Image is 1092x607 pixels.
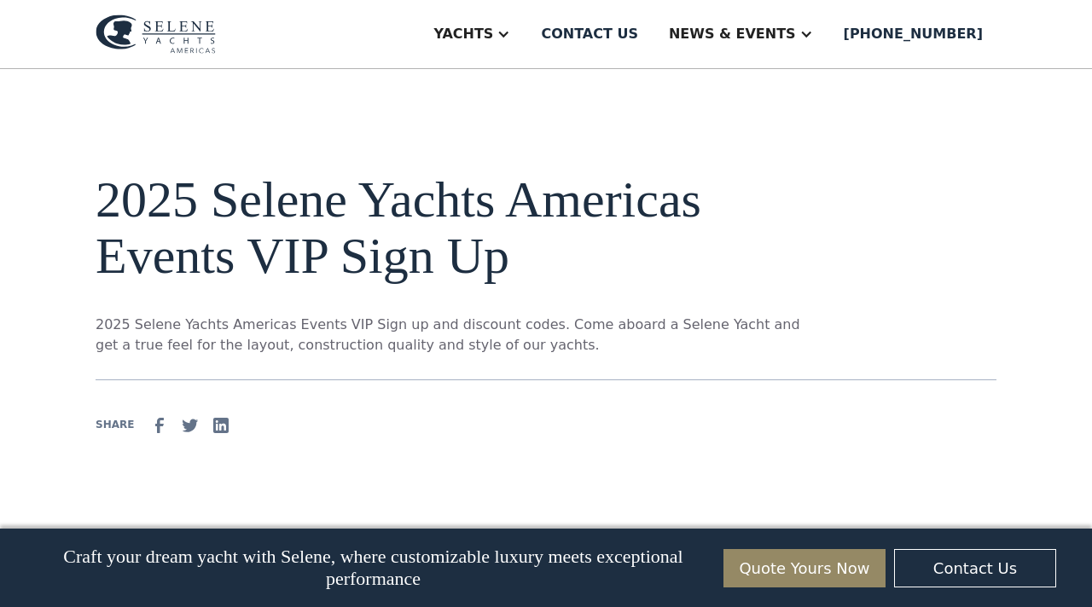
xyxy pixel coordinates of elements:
[96,14,216,54] img: logo
[723,549,886,587] a: Quote Yours Now
[96,417,134,432] div: SHARE
[36,546,711,590] p: Craft your dream yacht with Selene, where customizable luxury meets exceptional performance
[180,415,200,436] img: Twitter
[894,549,1056,587] a: Contact Us
[541,24,638,44] div: Contact us
[96,171,805,284] h1: 2025 Selene Yachts Americas Events VIP Sign Up
[96,315,805,356] p: 2025 Selene Yachts Americas Events VIP Sign up and discount codes. Come aboard a Selene Yacht and...
[669,24,796,44] div: News & EVENTS
[433,24,493,44] div: Yachts
[149,415,170,436] img: facebook
[844,24,983,44] div: [PHONE_NUMBER]
[211,415,231,436] img: Linkedin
